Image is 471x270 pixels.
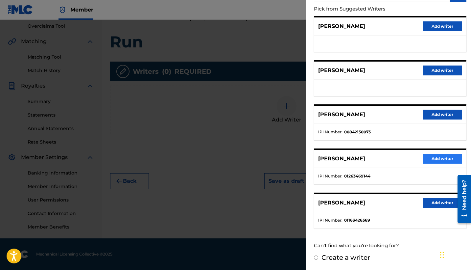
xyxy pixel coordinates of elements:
[59,6,66,14] img: Top Rightsholder
[318,173,342,179] span: IPI Number :
[438,238,471,270] iframe: Chat Widget
[423,198,462,208] button: Add writer
[318,111,365,119] p: [PERSON_NAME]
[423,21,462,31] button: Add writer
[423,66,462,75] button: Add writer
[318,217,342,223] span: IPI Number :
[344,217,370,223] strong: 01163426569
[453,171,471,227] iframe: Resource Center
[344,129,371,135] strong: 00842150073
[344,173,370,179] strong: 01263469144
[321,254,370,261] label: Create a writer
[423,110,462,120] button: Add writer
[318,155,365,163] p: [PERSON_NAME]
[318,199,365,207] p: [PERSON_NAME]
[440,245,444,265] div: Drag
[318,129,342,135] span: IPI Number :
[314,239,466,253] div: Can't find what you're looking for?
[423,154,462,164] button: Add writer
[8,5,33,14] img: MLC Logo
[318,22,365,30] p: [PERSON_NAME]
[318,67,365,74] p: [PERSON_NAME]
[70,6,93,13] span: Member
